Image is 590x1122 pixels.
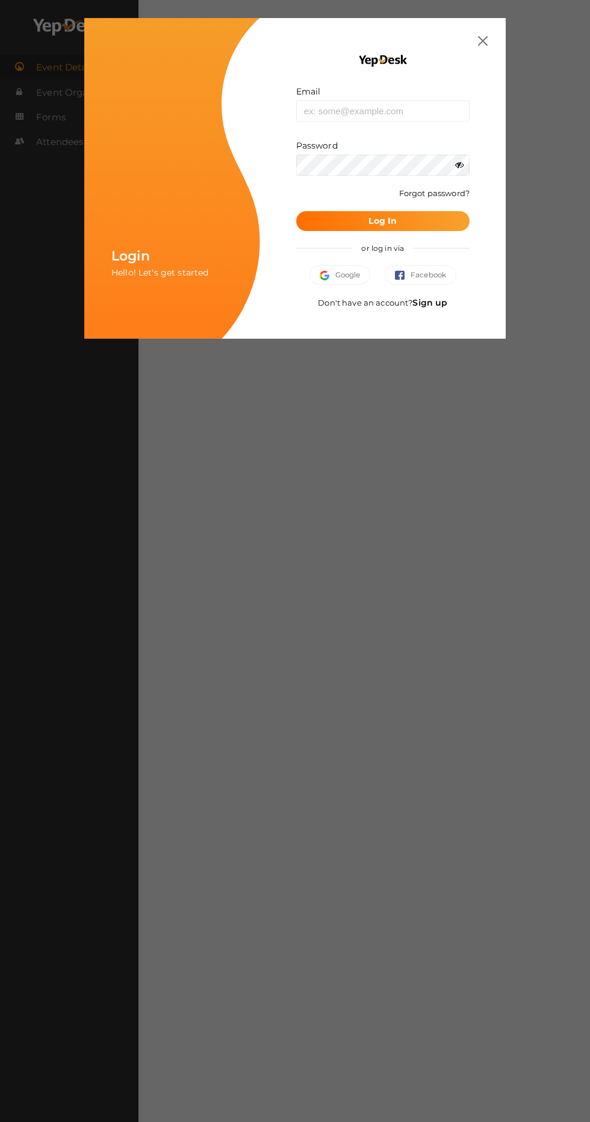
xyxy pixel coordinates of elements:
img: facebook.svg [395,271,411,280]
button: Log In [296,211,470,231]
img: google.svg [320,271,335,280]
input: ex: some@example.com [296,100,470,122]
button: Google [309,265,371,285]
label: Password [296,140,338,152]
button: Facebook [385,265,456,285]
img: YEP_black_cropped.png [358,54,408,67]
img: close.svg [478,36,488,46]
a: Forgot password? [399,188,470,198]
span: Hello! Let's get started [111,267,208,278]
b: Log In [368,215,397,226]
span: Login [111,248,150,264]
a: Sign up [412,297,447,308]
span: Don't have an account? [318,298,447,307]
label: Email [296,85,321,97]
span: or log in via [352,235,413,262]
